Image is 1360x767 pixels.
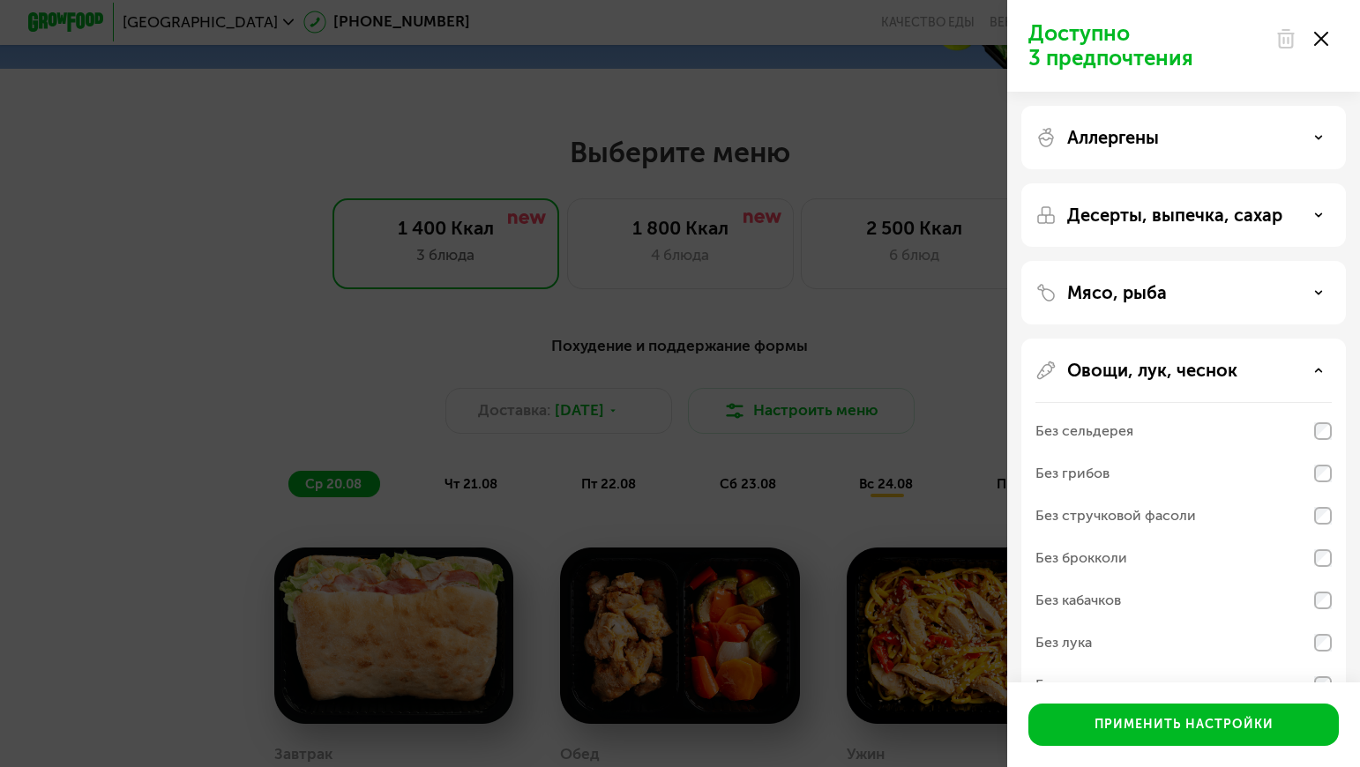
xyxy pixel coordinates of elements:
p: Доступно 3 предпочтения [1028,21,1265,71]
p: Овощи, лук, чеснок [1067,360,1237,381]
div: Без сельдерея [1035,421,1133,442]
button: Применить настройки [1028,704,1339,746]
p: Аллергены [1067,127,1159,148]
div: Без лука [1035,632,1092,653]
div: Без чеснока [1035,674,1117,696]
div: Без стручковой фасоли [1035,505,1196,526]
div: Без брокколи [1035,547,1127,569]
p: Десерты, выпечка, сахар [1067,205,1282,226]
div: Без кабачков [1035,590,1121,611]
div: Применить настройки [1095,716,1274,733]
div: Без грибов [1035,463,1110,484]
p: Мясо, рыба [1067,282,1167,303]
